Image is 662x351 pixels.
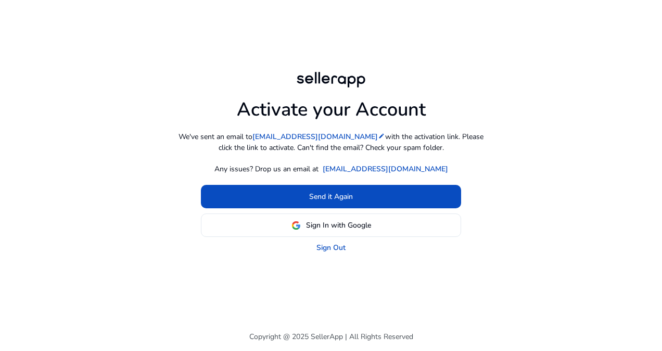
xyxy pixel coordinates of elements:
mat-icon: edit [378,132,385,140]
p: Any issues? Drop us an email at [214,164,319,174]
a: [EMAIL_ADDRESS][DOMAIN_NAME] [252,131,385,142]
span: Send it Again [309,191,353,202]
span: Sign In with Google [306,220,371,231]
p: We've sent an email to with the activation link. Please click the link to activate. Can't find th... [175,131,487,153]
h1: Activate your Account [237,90,426,121]
button: Sign In with Google [201,214,461,237]
a: [EMAIL_ADDRESS][DOMAIN_NAME] [323,164,448,174]
button: Send it Again [201,185,461,208]
a: Sign Out [316,242,346,253]
img: google-logo.svg [291,221,301,230]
